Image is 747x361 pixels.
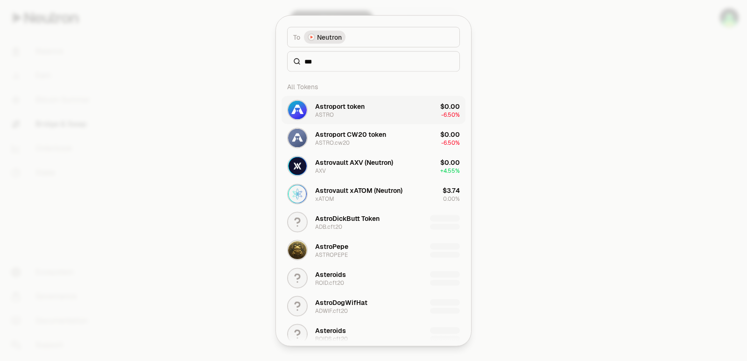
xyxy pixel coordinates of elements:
[440,167,460,174] span: + 4.55%
[315,111,334,118] div: ASTRO
[317,32,342,42] span: Neutron
[282,320,465,348] button: AsteroidsROIDS.cft20
[440,101,460,111] div: $0.00
[309,34,314,40] img: Neutron Logo
[315,139,350,146] div: ASTRO.cw20
[315,279,344,286] div: ROID.cft20
[315,326,346,335] div: Asteroids
[315,185,402,195] div: Astrovault xATOM (Neutron)
[315,195,334,202] div: xATOM
[315,101,365,111] div: Astroport token
[288,241,307,259] img: ASTROPEPE Logo
[282,180,465,208] button: xATOM LogoAstrovault xATOM (Neutron)xATOM$3.740.00%
[282,77,465,96] div: All Tokens
[288,156,307,175] img: AXV Logo
[282,292,465,320] button: AstroDogWifHatADWIF.cft20
[443,195,460,202] span: 0.00%
[315,335,348,342] div: ROIDS.cft20
[288,128,307,147] img: ASTRO.cw20 Logo
[315,251,348,258] div: ASTROPEPE
[315,269,346,279] div: Asteroids
[287,27,460,47] button: ToNeutron LogoNeutron
[282,96,465,124] button: ASTRO LogoAstroport tokenASTRO$0.00-6.50%
[315,307,348,314] div: ADWIF.cft20
[315,167,326,174] div: AXV
[315,157,393,167] div: Astrovault AXV (Neutron)
[282,124,465,152] button: ASTRO.cw20 LogoAstroport CW20 tokenASTRO.cw20$0.00-6.50%
[288,100,307,119] img: ASTRO Logo
[443,185,460,195] div: $3.74
[441,139,460,146] span: -6.50%
[282,236,465,264] button: ASTROPEPE LogoAstroPepeASTROPEPE
[315,223,342,230] div: ADB.cft20
[440,129,460,139] div: $0.00
[315,241,348,251] div: AstroPepe
[293,32,300,42] span: To
[440,157,460,167] div: $0.00
[288,184,307,203] img: xATOM Logo
[282,152,465,180] button: AXV LogoAstrovault AXV (Neutron)AXV$0.00+4.55%
[315,213,380,223] div: AstroDickButt Token
[315,297,367,307] div: AstroDogWifHat
[282,208,465,236] button: AstroDickButt TokenADB.cft20
[441,111,460,118] span: -6.50%
[282,264,465,292] button: AsteroidsROID.cft20
[315,129,386,139] div: Astroport CW20 token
